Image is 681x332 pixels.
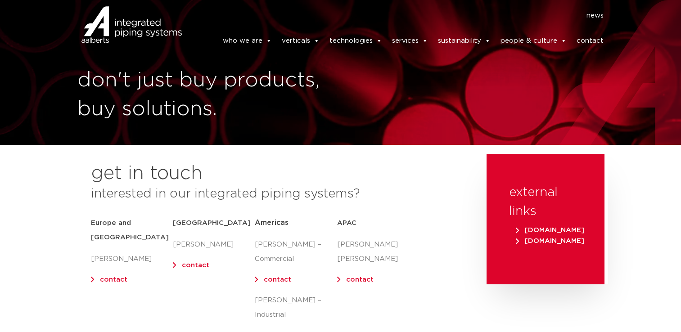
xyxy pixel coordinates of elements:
[586,9,604,23] a: news
[195,9,604,23] nav: Menu
[255,238,337,266] p: [PERSON_NAME] – Commercial
[516,227,584,233] span: [DOMAIN_NAME]
[577,32,604,50] a: contact
[91,252,173,266] p: [PERSON_NAME]
[337,216,419,230] h5: APAC
[514,238,586,244] a: [DOMAIN_NAME]
[223,32,272,50] a: who we are
[100,276,127,283] a: contact
[282,32,320,50] a: verticals
[329,32,382,50] a: technologies
[182,262,209,269] a: contact
[77,66,336,124] h1: don't just buy products, buy solutions.
[264,276,291,283] a: contact
[91,220,169,241] strong: Europe and [GEOGRAPHIC_DATA]
[509,183,582,221] h3: external links
[346,276,374,283] a: contact
[501,32,567,50] a: people & culture
[173,238,255,252] p: [PERSON_NAME]
[514,227,586,233] a: [DOMAIN_NAME]
[392,32,428,50] a: services
[255,219,289,226] span: Americas
[438,32,491,50] a: sustainability
[255,293,337,322] p: [PERSON_NAME] – Industrial
[337,238,419,266] p: [PERSON_NAME] [PERSON_NAME]
[173,216,255,230] h5: [GEOGRAPHIC_DATA]
[91,184,464,203] h3: interested in our integrated piping systems?
[91,163,203,184] h2: get in touch
[516,238,584,244] span: [DOMAIN_NAME]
